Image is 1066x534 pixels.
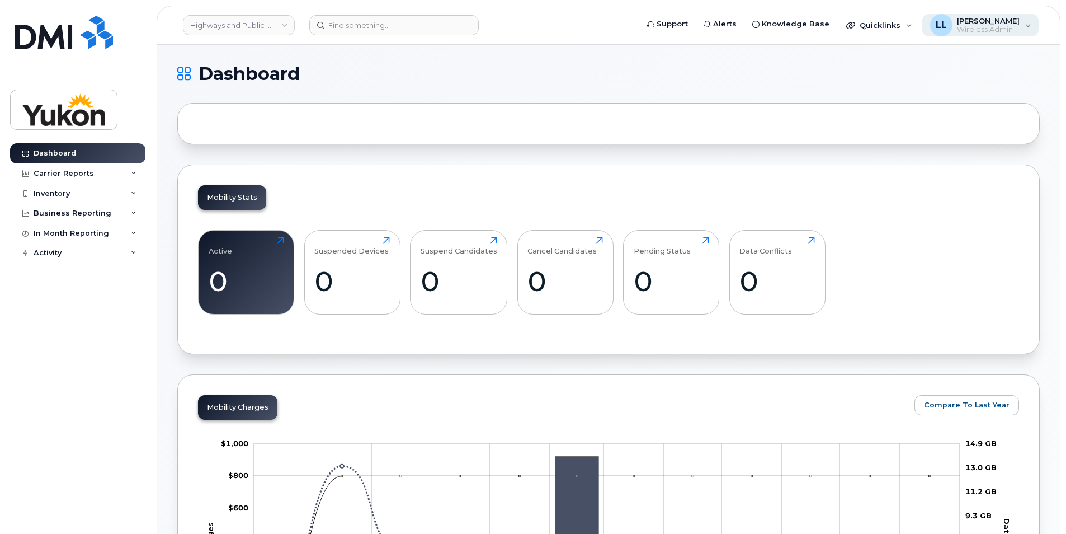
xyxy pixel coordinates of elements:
[221,439,248,448] g: $0
[221,439,248,448] tspan: $1,000
[914,395,1019,415] button: Compare To Last Year
[965,463,997,472] tspan: 13.0 GB
[314,237,390,308] a: Suspended Devices0
[634,237,709,308] a: Pending Status0
[965,439,997,448] tspan: 14.9 GB
[527,237,603,308] a: Cancel Candidates0
[209,265,284,298] div: 0
[965,511,992,520] tspan: 9.3 GB
[228,471,248,480] g: $0
[314,265,390,298] div: 0
[739,265,815,298] div: 0
[209,237,232,255] div: Active
[739,237,815,308] a: Data Conflicts0
[209,237,284,308] a: Active0
[228,503,248,512] tspan: $600
[421,237,497,255] div: Suspend Candidates
[199,65,300,82] span: Dashboard
[924,400,1010,410] span: Compare To Last Year
[421,265,497,298] div: 0
[634,237,691,255] div: Pending Status
[634,265,709,298] div: 0
[527,265,603,298] div: 0
[228,471,248,480] tspan: $800
[965,487,997,496] tspan: 11.2 GB
[739,237,792,255] div: Data Conflicts
[421,237,497,308] a: Suspend Candidates0
[228,503,248,512] g: $0
[314,237,389,255] div: Suspended Devices
[527,237,597,255] div: Cancel Candidates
